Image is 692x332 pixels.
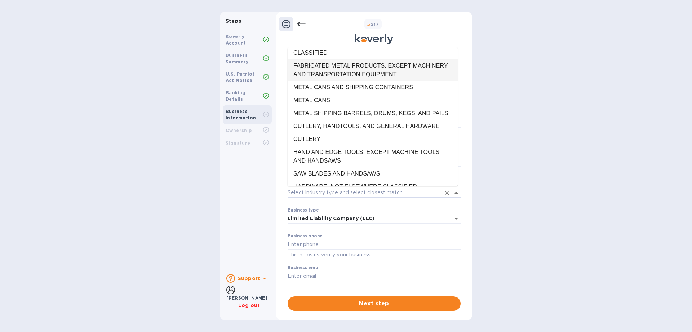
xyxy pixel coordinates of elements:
li: METAL SHIPPING BARRELS, DRUMS, KEGS, AND PAILS [288,107,458,120]
b: [PERSON_NAME] [226,295,267,301]
b: Banking Details [226,90,246,102]
li: CUTLERY, HANDTOOLS, AND GENERAL HARDWARE [288,120,458,133]
button: Clear [442,188,452,198]
input: Enter email [288,271,461,282]
b: Business Information [226,109,256,120]
label: Business phone [288,234,323,238]
li: SAW BLADES AND HANDSAWS [288,167,458,180]
b: of 7 [367,22,379,27]
li: PRIMARY METAL PRODUCTS, NOT ELSEWHERE CLASSIFIED [288,38,458,59]
b: Steps [226,18,241,24]
b: U.S. Patriot Act Notice [226,71,255,83]
li: METAL CANS [288,94,458,107]
li: METAL CANS AND SHIPPING CONTAINERS [288,81,458,94]
div: Limited Liability Company (LLC) [288,213,461,224]
input: Enter phone [288,239,461,250]
span: Next step [293,299,455,308]
u: Log out [238,303,260,308]
li: HARDWARE, NOT ELSEWHERE CLASSIFIED [288,180,458,193]
button: Next step [288,296,461,311]
button: Close [451,188,461,198]
input: Select industry type and select closest match [288,187,440,198]
li: CUTLERY [288,133,458,146]
label: Business email [288,265,321,270]
div: Limited Liability Company (LLC) [288,215,374,222]
p: This helps us verify your business. [288,251,461,259]
li: HAND AND EDGE TOOLS, EXCEPT MACHINE TOOLS AND HANDSAWS [288,146,458,167]
b: Ownership [226,128,252,133]
b: Support [238,276,260,281]
b: Business Summary [226,53,249,64]
label: Business type [288,208,319,212]
span: 5 [367,22,370,27]
b: Koverly Account [226,34,246,46]
b: Signature [226,140,250,146]
li: FABRICATED METAL PRODUCTS, EXCEPT MACHINERY AND TRANSPORTATION EQUIPMENT [288,59,458,81]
